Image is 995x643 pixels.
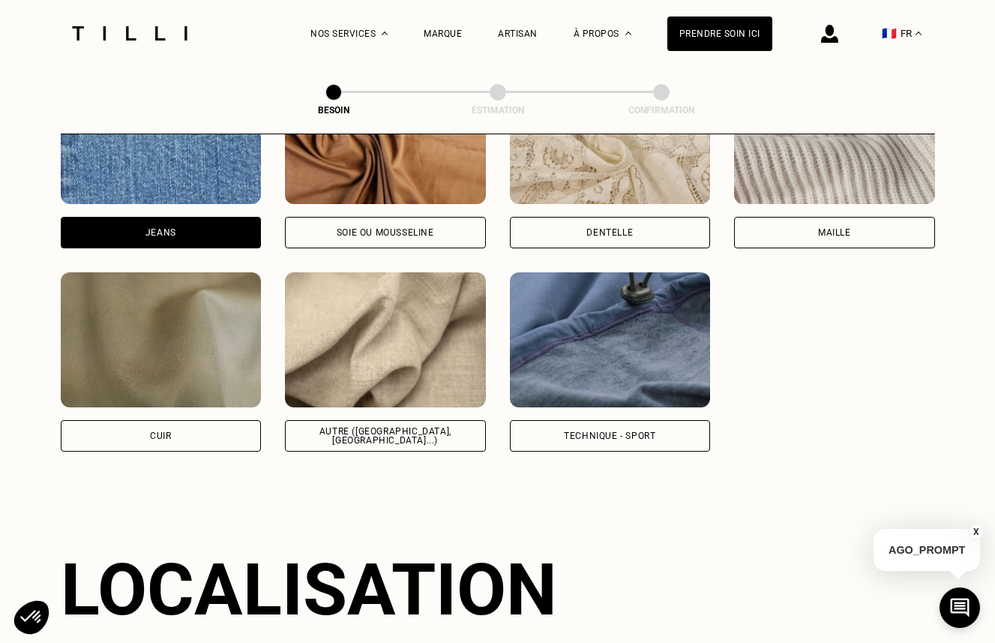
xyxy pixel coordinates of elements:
[586,228,633,237] div: Dentelle
[61,548,557,632] div: Localisation
[145,228,176,237] div: Jeans
[969,524,984,540] button: X
[337,228,434,237] div: Soie ou mousseline
[259,105,409,116] div: Besoin
[734,69,935,204] img: Tilli retouche vos vêtements en Maille
[510,69,711,204] img: Tilli retouche vos vêtements en Dentelle
[821,25,838,43] img: icône connexion
[298,427,473,445] div: Autre ([GEOGRAPHIC_DATA], [GEOGRAPHIC_DATA]...)
[61,272,262,407] img: Tilli retouche vos vêtements en Cuir
[882,26,897,41] span: 🇫🇷
[564,431,655,440] div: Technique - Sport
[874,529,980,571] p: AGO_PROMPT
[285,69,486,204] img: Tilli retouche vos vêtements en Soie ou mousseline
[423,105,573,116] div: Estimation
[510,272,711,407] img: Tilli retouche vos vêtements en Technique - Sport
[67,26,193,41] img: Logo du service de couturière Tilli
[818,228,851,237] div: Maille
[586,105,736,116] div: Confirmation
[625,32,631,35] img: Menu déroulant à propos
[916,32,922,35] img: menu déroulant
[424,29,462,39] a: Marque
[150,431,171,440] div: Cuir
[61,69,262,204] img: Tilli retouche vos vêtements en Jeans
[382,32,388,35] img: Menu déroulant
[285,272,486,407] img: Tilli retouche vos vêtements en Autre (coton, jersey...)
[498,29,538,39] a: Artisan
[667,17,772,51] a: Prendre soin ici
